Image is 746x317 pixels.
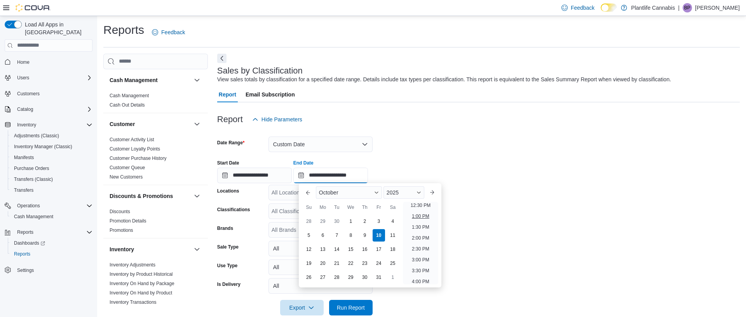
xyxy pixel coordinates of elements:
[8,249,96,259] button: Reports
[192,75,202,85] button: Cash Management
[110,165,145,170] a: Customer Queue
[110,262,155,268] span: Inventory Adjustments
[11,186,37,195] a: Transfers
[345,243,357,256] div: day-15
[110,271,173,277] span: Inventory by Product Historical
[14,176,53,182] span: Transfers (Classic)
[14,154,34,161] span: Manifests
[303,215,315,228] div: day-28
[11,153,92,162] span: Manifests
[359,243,371,256] div: day-16
[110,281,174,286] a: Inventory On Hand by Package
[110,137,154,142] a: Customer Activity List
[331,201,343,214] div: Tu
[8,174,96,185] button: Transfers (Classic)
[110,174,143,180] a: New Customers
[409,233,432,243] li: 2:00 PM
[17,229,33,235] span: Reports
[14,228,37,237] button: Reports
[317,271,329,284] div: day-27
[110,218,146,224] a: Promotion Details
[217,281,241,287] label: Is Delivery
[217,160,239,166] label: Start Date
[345,201,357,214] div: We
[387,243,399,256] div: day-18
[317,229,329,242] div: day-6
[110,120,135,128] h3: Customer
[14,73,92,82] span: Users
[5,53,92,296] nav: Complex example
[303,201,315,214] div: Su
[387,229,399,242] div: day-11
[17,122,36,128] span: Inventory
[345,215,357,228] div: day-1
[11,249,33,259] a: Reports
[345,257,357,270] div: day-22
[17,106,33,112] span: Catalog
[16,4,51,12] img: Cova
[316,186,382,199] div: Button. Open the month selector. October is currently selected.
[14,144,72,150] span: Inventory Manager (Classic)
[2,227,96,238] button: Reports
[302,186,314,199] button: Previous Month
[345,229,357,242] div: day-8
[683,3,692,12] div: Brendan Price
[261,116,302,123] span: Hide Parameters
[110,209,130,214] a: Discounts
[2,104,96,115] button: Catalog
[359,229,371,242] div: day-9
[110,156,167,161] a: Customer Purchase History
[8,238,96,249] a: Dashboards
[14,105,92,114] span: Catalog
[345,271,357,284] div: day-29
[14,266,37,275] a: Settings
[695,3,740,12] p: [PERSON_NAME]
[409,212,432,221] li: 1:00 PM
[601,4,617,12] input: Dark Mode
[103,207,208,238] div: Discounts & Promotions
[14,265,92,275] span: Settings
[359,201,371,214] div: Th
[14,187,33,193] span: Transfers
[373,215,385,228] div: day-3
[280,300,324,315] button: Export
[8,211,96,222] button: Cash Management
[217,188,239,194] label: Locations
[192,191,202,201] button: Discounts & Promotions
[373,229,385,242] div: day-10
[11,212,92,221] span: Cash Management
[14,89,43,98] a: Customers
[2,88,96,99] button: Customers
[408,201,434,210] li: 12:30 PM
[14,228,92,237] span: Reports
[14,165,49,172] span: Purchase Orders
[192,245,202,254] button: Inventory
[110,218,146,224] span: Promotion Details
[409,222,432,232] li: 1:30 PM
[409,277,432,286] li: 4:00 PM
[303,243,315,256] div: day-12
[17,267,34,273] span: Settings
[110,93,149,98] a: Cash Management
[22,21,92,36] span: Load All Apps in [GEOGRAPHIC_DATA]
[293,168,368,183] input: Press the down key to enter a popover containing a calendar. Press the escape key to close the po...
[17,203,40,209] span: Operations
[110,245,191,253] button: Inventory
[110,76,191,84] button: Cash Management
[11,131,92,140] span: Adjustments (Classic)
[103,22,144,38] h1: Reports
[373,243,385,256] div: day-17
[14,57,92,67] span: Home
[317,215,329,228] div: day-29
[387,271,399,284] div: day-1
[249,112,305,127] button: Hide Parameters
[359,271,371,284] div: day-30
[110,245,134,253] h3: Inventory
[110,165,145,171] span: Customer Queue
[409,266,432,275] li: 3:30 PM
[217,66,303,75] h3: Sales by Classification
[110,102,145,108] a: Cash Out Details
